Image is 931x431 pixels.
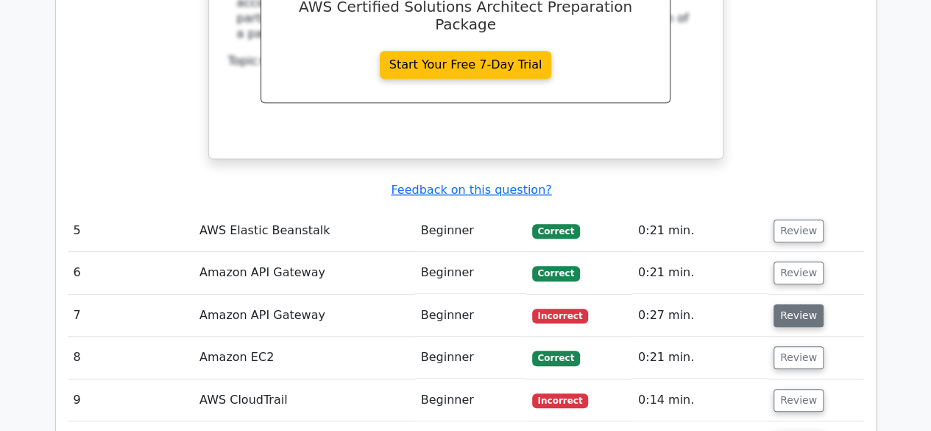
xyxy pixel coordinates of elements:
[532,266,580,281] span: Correct
[194,337,415,379] td: Amazon EC2
[632,337,768,379] td: 0:21 min.
[532,309,589,323] span: Incorrect
[68,210,194,252] td: 5
[415,295,526,337] td: Beginner
[68,379,194,421] td: 9
[774,220,824,242] button: Review
[774,262,824,284] button: Review
[774,389,824,412] button: Review
[68,252,194,294] td: 6
[532,351,580,365] span: Correct
[228,54,704,69] div: Topic:
[415,252,526,294] td: Beginner
[632,295,768,337] td: 0:27 min.
[774,304,824,327] button: Review
[532,393,589,408] span: Incorrect
[632,252,768,294] td: 0:21 min.
[194,379,415,421] td: AWS CloudTrail
[415,210,526,252] td: Beginner
[391,183,551,197] a: Feedback on this question?
[380,51,552,79] a: Start Your Free 7-Day Trial
[68,337,194,379] td: 8
[194,295,415,337] td: Amazon API Gateway
[532,224,580,239] span: Correct
[194,252,415,294] td: Amazon API Gateway
[774,346,824,369] button: Review
[415,337,526,379] td: Beginner
[632,379,768,421] td: 0:14 min.
[68,295,194,337] td: 7
[415,379,526,421] td: Beginner
[194,210,415,252] td: AWS Elastic Beanstalk
[632,210,768,252] td: 0:21 min.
